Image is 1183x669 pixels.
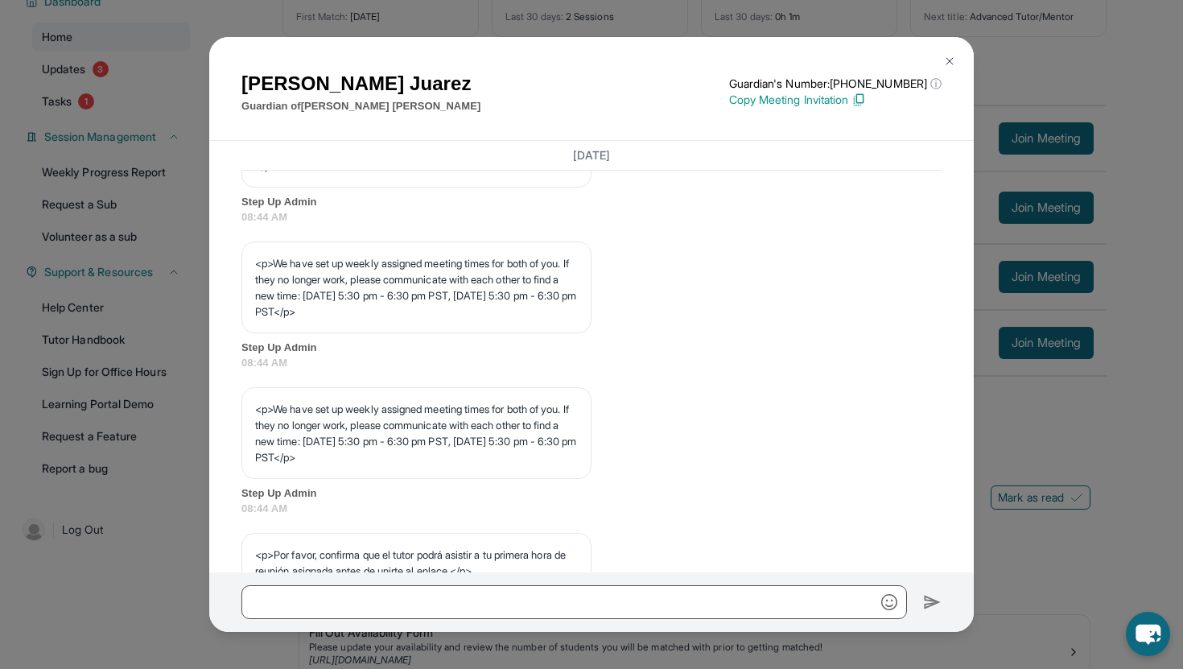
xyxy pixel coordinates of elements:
[881,594,897,610] img: Emoji
[241,69,480,98] h1: [PERSON_NAME] Juarez
[241,194,942,210] span: Step Up Admin
[923,593,942,612] img: Send icon
[241,98,480,114] p: Guardian of [PERSON_NAME] [PERSON_NAME]
[729,92,942,108] p: Copy Meeting Invitation
[241,355,942,371] span: 08:44 AM
[729,76,942,92] p: Guardian's Number: [PHONE_NUMBER]
[943,55,956,68] img: Close Icon
[241,501,942,517] span: 08:44 AM
[241,209,942,225] span: 08:44 AM
[241,485,942,502] span: Step Up Admin
[851,93,866,107] img: Copy Icon
[1126,612,1170,656] button: chat-button
[255,401,578,465] p: <p>We have set up weekly assigned meeting times for both of you. If they no longer work, please c...
[255,547,578,579] p: <p>Por favor, confirma que el tutor podrá asistir a tu primera hora de reunión asignada antes de ...
[930,76,942,92] span: ⓘ
[241,147,942,163] h3: [DATE]
[241,340,942,356] span: Step Up Admin
[255,255,578,320] p: <p>We have set up weekly assigned meeting times for both of you. If they no longer work, please c...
